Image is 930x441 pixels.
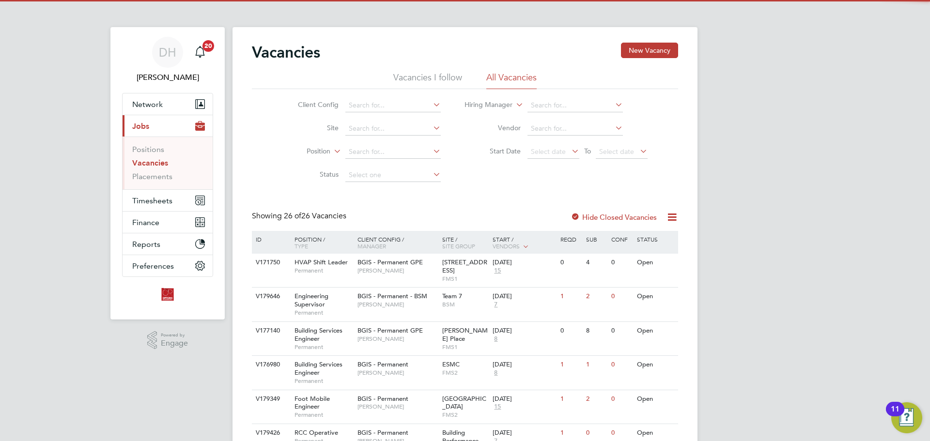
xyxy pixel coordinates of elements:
span: Timesheets [132,196,172,205]
span: Permanent [294,309,353,317]
button: New Vacancy [621,43,678,58]
div: [DATE] [493,259,556,267]
span: 26 Vacancies [284,211,346,221]
a: Powered byEngage [147,331,188,350]
div: ID [253,231,287,247]
div: 1 [558,390,583,408]
span: [STREET_ADDRESS] [442,258,487,274]
div: Jobs [123,137,213,189]
div: 0 [609,322,634,340]
div: Open [635,254,677,272]
span: Permanent [294,343,353,351]
span: Site Group [442,242,475,250]
span: BGIS - Permanent [357,360,408,368]
label: Position [275,147,330,156]
label: Start Date [465,147,521,155]
div: 0 [609,390,634,408]
span: Jobs [132,122,149,131]
span: Finance [132,218,159,227]
span: [PERSON_NAME] [357,403,437,411]
div: 0 [609,288,634,305]
div: 2 [584,288,609,305]
div: V171750 [253,254,287,272]
button: Finance [123,212,213,233]
span: 7 [493,301,499,309]
span: BGIS - Permanent GPE [357,258,423,266]
a: Go to home page [122,287,213,302]
span: 15 [493,403,502,411]
span: Powered by [161,331,188,339]
label: Vendor [465,123,521,132]
label: Client Config [283,100,339,109]
span: 8 [493,369,499,377]
div: Open [635,356,677,374]
span: [GEOGRAPHIC_DATA] [442,395,486,411]
div: Showing [252,211,348,221]
span: Engineering Supervisor [294,292,328,308]
span: [PERSON_NAME] [357,369,437,377]
span: [PERSON_NAME] [357,301,437,308]
span: FMS2 [442,411,488,419]
input: Search for... [345,122,441,136]
div: 4 [584,254,609,272]
div: 0 [609,356,634,374]
label: Site [283,123,339,132]
input: Search for... [527,122,623,136]
li: All Vacancies [486,72,537,89]
span: Preferences [132,261,174,271]
span: Engage [161,339,188,348]
label: Hide Closed Vacancies [571,213,657,222]
input: Search for... [345,99,441,112]
input: Search for... [345,145,441,159]
a: 20 [190,37,210,68]
span: Foot Mobile Engineer [294,395,330,411]
input: Select one [345,168,441,182]
div: [DATE] [493,395,556,403]
span: BGIS - Permanent [357,395,408,403]
div: 0 [609,254,634,272]
span: Team 7 [442,292,462,300]
button: Open Resource Center, 11 new notifications [891,402,922,433]
div: 1 [558,356,583,374]
span: Daniel Hobbs [122,72,213,83]
a: Positions [132,145,164,154]
span: Manager [357,242,386,250]
div: Open [635,390,677,408]
span: Building Services Engineer [294,360,342,377]
span: FMS2 [442,369,488,377]
span: 26 of [284,211,301,221]
span: [PERSON_NAME] [357,267,437,274]
span: RCC Operative [294,428,338,437]
div: Sub [584,231,609,247]
div: Client Config / [355,231,440,254]
button: Timesheets [123,190,213,211]
div: Conf [609,231,634,247]
span: BGIS - Permanent - BSM [357,292,427,300]
span: Permanent [294,377,353,385]
div: 0 [558,254,583,272]
nav: Main navigation [110,27,225,319]
button: Network [123,93,213,115]
span: 20 [202,40,214,52]
label: Hiring Manager [457,100,512,110]
span: Network [132,100,163,109]
input: Search for... [527,99,623,112]
span: 15 [493,267,502,275]
span: Reports [132,240,160,249]
div: [DATE] [493,292,556,301]
span: Building Services Engineer [294,326,342,343]
span: Type [294,242,308,250]
div: 8 [584,322,609,340]
label: Status [283,170,339,179]
div: 11 [891,409,899,422]
button: Preferences [123,255,213,276]
div: Status [635,231,677,247]
span: [PERSON_NAME] Place [442,326,488,343]
span: To [581,145,594,157]
img: optionsresourcing-logo-retina.png [160,287,175,302]
span: Select date [599,147,634,156]
span: [PERSON_NAME] [357,335,437,343]
div: Start / [490,231,558,255]
span: BGIS - Permanent [357,428,408,437]
button: Reports [123,233,213,255]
